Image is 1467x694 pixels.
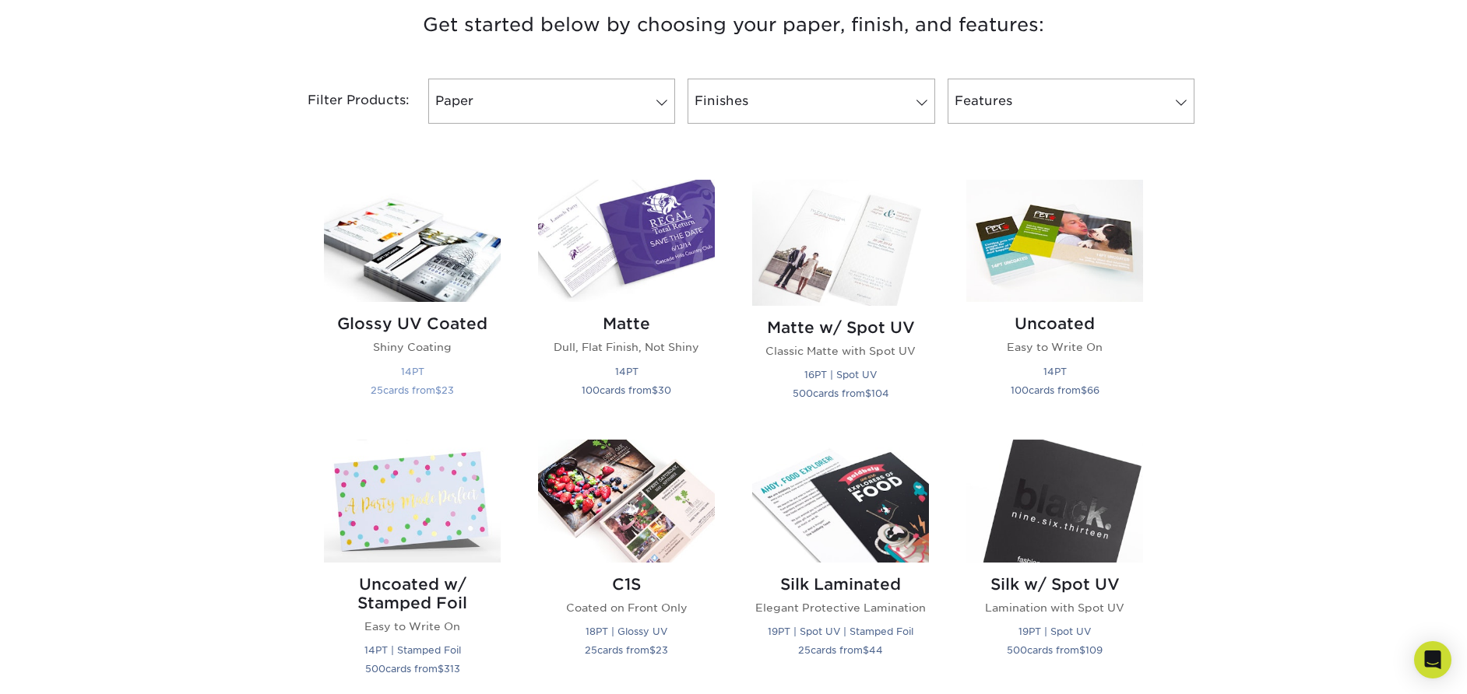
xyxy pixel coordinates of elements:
a: Finishes [688,79,934,124]
small: 14PT | Stamped Foil [364,644,461,656]
h2: Glossy UV Coated [324,314,501,333]
small: cards from [798,644,883,656]
a: Paper [428,79,675,124]
span: 109 [1085,644,1103,656]
small: cards from [793,387,889,399]
h2: Uncoated w/ Stamped Foil [324,575,501,612]
span: $ [652,384,658,396]
img: Uncoated w/ Stamped Foil Postcards [324,440,501,562]
small: 14PT [615,366,639,377]
span: 500 [365,663,385,675]
img: Matte Postcards [538,180,715,302]
small: 19PT | Spot UV | Stamped Foil [768,626,913,637]
p: Dull, Flat Finish, Not Shiny [538,339,715,355]
span: 100 [582,384,600,396]
small: 18PT | Glossy UV [586,626,667,637]
span: 313 [444,663,460,675]
span: 25 [585,644,597,656]
span: 500 [1007,644,1027,656]
p: Classic Matte with Spot UV [752,343,929,359]
span: 23 [656,644,668,656]
img: Silk w/ Spot UV Postcards [966,440,1143,562]
span: $ [1081,384,1087,396]
img: Uncoated Postcards [966,180,1143,302]
h2: Matte [538,314,715,333]
span: 23 [442,384,454,396]
div: Open Intercom Messenger [1414,641,1451,678]
h2: C1S [538,575,715,594]
span: $ [438,663,444,675]
small: 19PT | Spot UV [1018,626,1091,637]
img: Glossy UV Coated Postcards [324,180,501,302]
img: C1S Postcards [538,440,715,562]
small: cards from [371,384,454,396]
h2: Silk Laminated [752,575,929,594]
small: cards from [1011,384,1099,396]
h2: Matte w/ Spot UV [752,318,929,337]
a: Matte Postcards Matte Dull, Flat Finish, Not Shiny 14PT 100cards from$30 [538,180,715,421]
span: $ [649,644,656,656]
a: Features [948,79,1194,124]
p: Easy to Write On [324,619,501,634]
h2: Uncoated [966,314,1143,333]
p: Easy to Write On [966,339,1143,355]
span: $ [865,387,871,399]
h2: Silk w/ Spot UV [966,575,1143,594]
small: 14PT [1043,366,1067,377]
a: Matte w/ Spot UV Postcards Matte w/ Spot UV Classic Matte with Spot UV 16PT | Spot UV 500cards fr... [752,180,929,421]
a: Glossy UV Coated Postcards Glossy UV Coated Shiny Coating 14PT 25cards from$23 [324,180,501,421]
p: Shiny Coating [324,339,501,355]
span: 500 [793,387,813,399]
span: 104 [871,387,889,399]
p: Elegant Protective Lamination [752,600,929,615]
small: 14PT [401,366,424,377]
small: 16PT | Spot UV [804,369,877,380]
p: Lamination with Spot UV [966,600,1143,615]
span: $ [435,384,442,396]
small: cards from [585,644,668,656]
a: Uncoated Postcards Uncoated Easy to Write On 14PT 100cards from$66 [966,180,1143,421]
span: 100 [1011,384,1029,396]
span: 30 [658,384,671,396]
small: cards from [1007,644,1103,656]
span: 66 [1087,384,1099,396]
small: cards from [365,663,460,675]
p: Coated on Front Only [538,600,715,615]
span: 25 [371,384,383,396]
span: 25 [798,644,811,656]
span: 44 [869,644,883,656]
img: Silk Laminated Postcards [752,440,929,562]
img: Matte w/ Spot UV Postcards [752,180,929,306]
span: $ [1079,644,1085,656]
div: Filter Products: [266,79,422,124]
small: cards from [582,384,671,396]
span: $ [863,644,869,656]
